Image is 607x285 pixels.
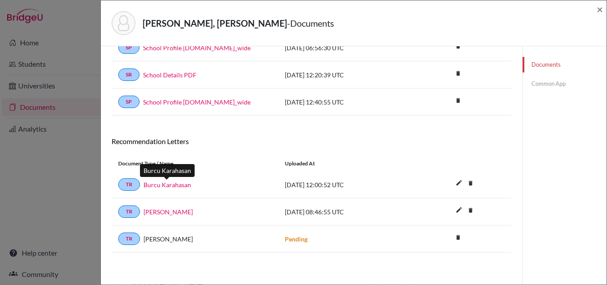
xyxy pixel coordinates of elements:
i: edit [452,203,466,217]
div: Burcu Karahasan [140,164,195,177]
a: School Profile [DOMAIN_NAME]_wide [143,97,251,107]
a: SR [118,68,140,81]
button: Close [597,4,603,15]
h6: Recommendation Letters [112,137,511,145]
span: [DATE] 08:46:55 UTC [285,208,344,216]
a: TR [118,178,140,191]
a: TR [118,205,140,218]
div: [DATE] 12:40:55 UTC [278,97,411,107]
span: - Documents [287,18,334,28]
div: Document Type / Name [112,160,278,168]
a: delete [451,68,465,80]
a: delete [464,205,477,217]
a: [PERSON_NAME] [144,207,193,217]
strong: Pending [285,235,307,243]
a: delete [464,178,477,190]
span: [DATE] 12:00:52 UTC [285,181,344,189]
a: SP [118,96,140,108]
strong: [PERSON_NAME], [PERSON_NAME] [143,18,287,28]
i: delete [451,40,465,53]
a: SP [118,41,140,54]
a: School Profile [DOMAIN_NAME]_wide [143,43,251,52]
i: delete [451,231,465,244]
button: edit [451,177,467,190]
a: delete [451,41,465,53]
a: delete [451,232,465,244]
span: × [597,3,603,16]
i: delete [464,177,477,190]
span: [PERSON_NAME] [144,234,193,244]
i: delete [451,94,465,107]
a: Documents [523,57,607,72]
button: edit [451,204,467,217]
div: Uploaded at [278,160,411,168]
i: delete [464,204,477,217]
i: edit [452,176,466,190]
div: [DATE] 12:20:39 UTC [278,70,411,80]
a: Common App [523,76,607,92]
a: Burcu Karahasan [144,180,191,189]
a: delete [451,95,465,107]
div: [DATE] 06:56:30 UTC [278,43,411,52]
a: TR [118,233,140,245]
i: delete [451,67,465,80]
a: School Details PDF [143,70,196,80]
